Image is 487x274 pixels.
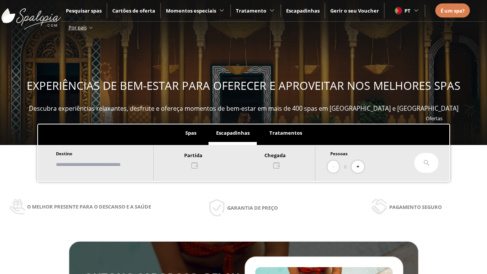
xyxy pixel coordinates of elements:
[66,7,102,14] a: Pesquisar spas
[27,78,460,93] span: EXPERIÊNCIAS DE BEM-ESTAR PARA OFERECER E APROVEITAR NOS MELHORES SPAS
[441,6,465,15] a: É um spa?
[330,151,348,156] span: Pessoas
[344,162,347,171] span: 0
[27,202,151,211] span: O melhor presente para o descanso e a saúde
[328,161,339,173] button: -
[352,161,364,173] button: +
[56,151,72,156] span: Destino
[227,204,278,212] span: Garantia de preço
[441,7,465,14] span: É um spa?
[68,24,87,31] span: Por país
[2,1,61,30] img: ImgLogoSpalopia.BvClDcEz.svg
[216,129,250,136] span: Escapadinhas
[112,7,155,14] a: Cartões de oferta
[185,129,196,136] span: Spas
[286,7,320,14] a: Escapadinhas
[330,7,379,14] a: Gerir o seu Voucher
[29,104,458,113] span: Descubra experiências relaxantes, desfrute e ofereça momentos de bem-estar em mais de 400 spas em...
[389,203,442,211] span: Pagamento seguro
[269,129,302,136] span: Tratamentos
[426,115,442,122] a: Ofertas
